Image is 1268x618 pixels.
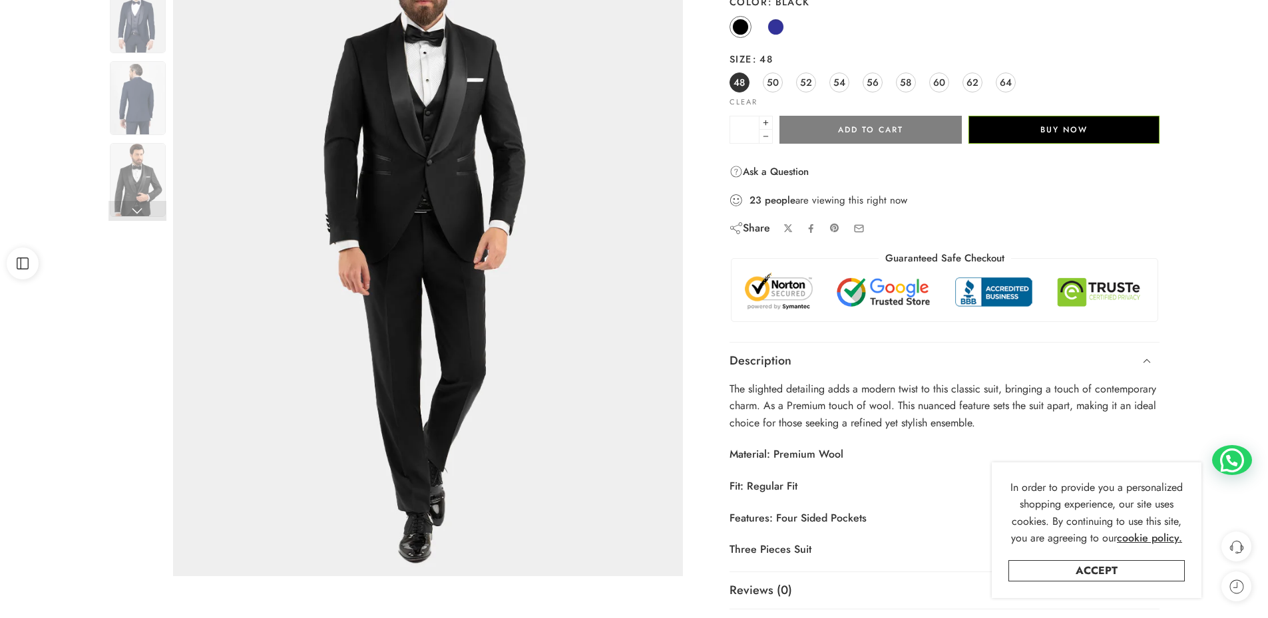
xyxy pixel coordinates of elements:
a: 50 [763,73,783,92]
strong: people [765,194,795,207]
a: 58 [896,73,916,92]
div: Share [730,221,770,235]
legend: Guaranteed Safe Checkout [879,251,1011,265]
strong: Three Pieces Suit [730,541,811,557]
img: Ceremony Website 2Artboard 54 [110,143,166,217]
span: 50 [767,73,779,91]
img: Ceremony Website 2Artboard 54 [110,61,166,135]
a: Share on X [783,224,793,233]
a: 48 [730,73,749,92]
span: 48 [734,73,745,91]
span: 52 [800,73,812,91]
strong: 23 [749,194,761,207]
a: 60 [929,73,949,92]
span: 58 [900,73,911,91]
a: Ask a Question [730,164,809,180]
span: 62 [966,73,978,91]
span: 54 [833,73,845,91]
span: 60 [933,73,945,91]
a: 54 [829,73,849,92]
a: cookie policy. [1117,530,1182,547]
div: are viewing this right now [730,193,1160,208]
a: Accept [1008,560,1185,581]
button: Add to cart [779,116,962,144]
button: Buy Now [968,116,1160,144]
strong: Features: Four Sided Pockets [730,510,867,526]
a: 56 [863,73,883,92]
img: Trust [741,272,1148,311]
a: Reviews (0) [730,572,1160,609]
a: 64 [996,73,1016,92]
a: Share on Facebook [806,224,816,233]
label: Size [730,53,1160,66]
span: 64 [1000,73,1012,91]
p: The slighted detailing adds a modern twist to this classic suit, bringing a touch of contemporary... [730,381,1160,432]
a: Description [730,343,1160,380]
span: 48 [752,52,773,66]
span: In order to provide you a personalized shopping experience, our site uses cookies. By continuing ... [1010,480,1183,546]
strong: Fit: Regular Fit [730,478,797,494]
a: 52 [796,73,816,92]
a: Clear options [730,98,757,106]
span: 56 [867,73,879,91]
input: Product quantity [730,116,759,144]
a: 62 [962,73,982,92]
strong: Material: Premium Wool [730,446,843,462]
